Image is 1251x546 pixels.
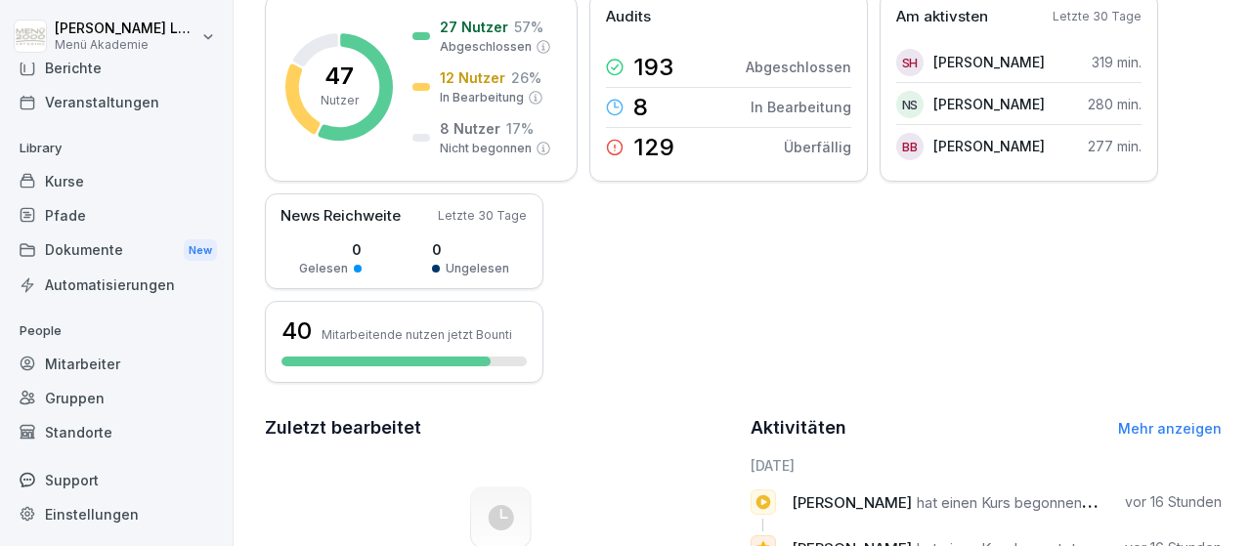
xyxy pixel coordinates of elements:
a: Einstellungen [10,497,223,531]
p: vor 16 Stunden [1125,492,1222,512]
p: 27 Nutzer [440,17,508,37]
p: 0 [299,239,362,260]
p: 8 [633,96,648,119]
p: 8 Nutzer [440,118,500,139]
p: In Bearbeitung [751,97,851,117]
p: News Reichweite [280,205,401,228]
a: Berichte [10,51,223,85]
div: New [184,239,217,262]
div: BB [896,133,924,160]
a: Pfade [10,198,223,232]
p: 193 [633,56,673,79]
p: [PERSON_NAME] [933,52,1045,72]
div: Dokumente [10,232,223,269]
p: Abgeschlossen [440,38,532,56]
div: Support [10,463,223,497]
p: Nutzer [321,92,359,109]
p: Nicht begonnen [440,140,532,157]
span: [PERSON_NAME] [792,493,912,512]
h2: Aktivitäten [751,414,846,441]
a: Mehr anzeigen [1118,420,1222,437]
a: Veranstaltungen [10,85,223,119]
p: [PERSON_NAME] [933,94,1045,114]
a: Gruppen [10,381,223,415]
p: 319 min. [1092,52,1142,72]
a: Automatisierungen [10,268,223,302]
p: Gelesen [299,260,348,277]
div: SH [896,49,924,76]
p: Mitarbeitende nutzen jetzt Bounti [322,327,512,342]
p: Letzte 30 Tage [438,207,527,225]
a: DokumenteNew [10,232,223,269]
p: Abgeschlossen [746,57,851,77]
p: 0 [432,239,509,260]
p: Letzte 30 Tage [1053,8,1142,25]
p: In Bearbeitung [440,89,524,106]
h2: Zuletzt bearbeitet [265,414,737,441]
p: Menü Akademie [55,38,197,52]
p: 277 min. [1088,136,1142,156]
p: 17 % [506,118,534,139]
span: hat einen Kurs begonnen [917,493,1082,512]
p: Ungelesen [446,260,509,277]
a: Standorte [10,415,223,449]
p: 26 % [511,67,541,88]
a: Kurse [10,164,223,198]
p: Am aktivsten [896,6,988,28]
p: [PERSON_NAME] Lechler [55,21,197,37]
p: People [10,315,223,347]
h3: 40 [281,315,312,348]
p: 47 [324,64,354,88]
p: Library [10,133,223,164]
p: 12 Nutzer [440,67,505,88]
p: 280 min. [1088,94,1142,114]
p: Überfällig [784,137,851,157]
p: 129 [633,136,674,159]
p: 57 % [514,17,543,37]
p: Audits [606,6,651,28]
p: [PERSON_NAME] [933,136,1045,156]
a: Mitarbeiter [10,347,223,381]
div: NS [896,91,924,118]
h6: [DATE] [751,455,1223,476]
